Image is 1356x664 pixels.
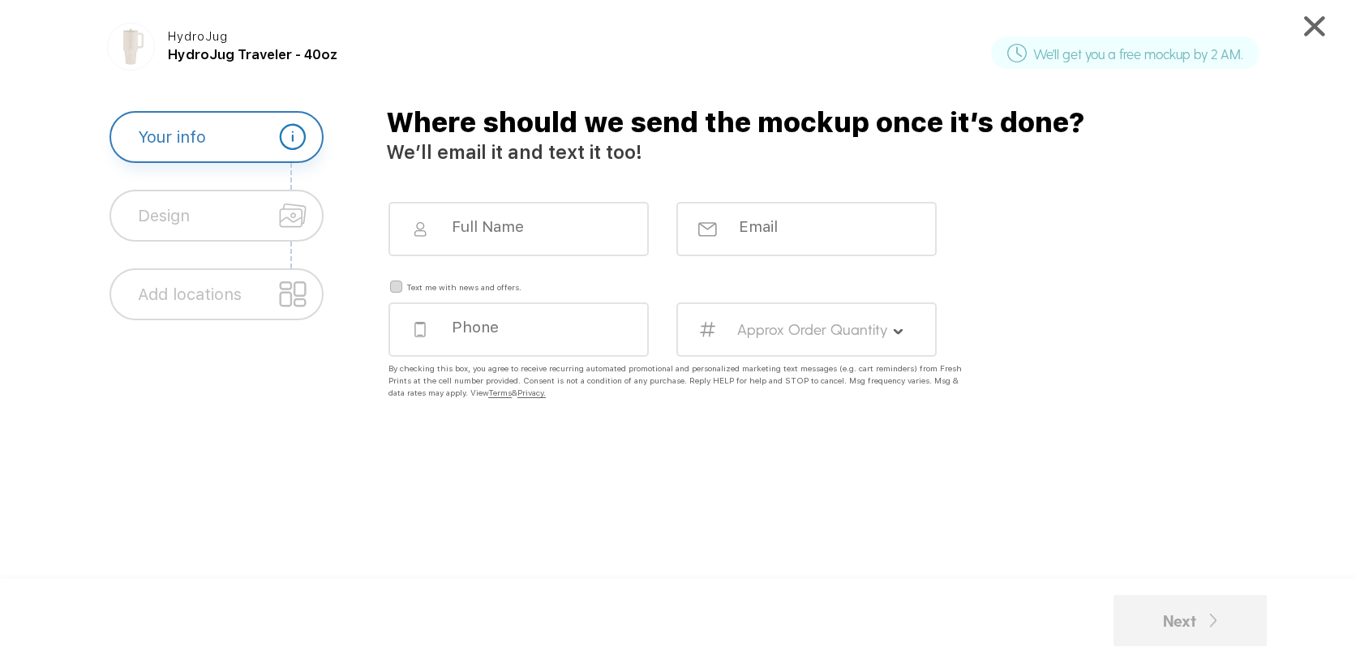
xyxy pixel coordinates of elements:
input: Email [737,217,898,236]
input: Full Name [450,217,611,236]
div: Your info [138,113,206,161]
div: Design [138,191,190,240]
div: By checking this box, you agree to receive recurring automated promotional and personalized marke... [388,362,972,399]
label: Where should we send the mockup once it’s done? [386,111,1085,134]
label: We'll get you a free mockup by 2 AM. [1033,44,1243,58]
img: your_dropdown.svg [894,329,903,335]
label: Approx Order Quantity [737,320,887,339]
span: Terms [488,388,512,398]
span: Privacy. [517,388,546,398]
img: clock_circular_outline.svg [1007,44,1026,62]
img: 76df597b-0b7f-4f9a-a237-90b03ba83b93 [109,26,152,68]
img: your_number.svg [698,322,717,336]
label: We’ll email it and text it too! [386,141,642,164]
img: your_phone.svg [410,322,429,336]
img: your_name.svg [410,222,429,237]
img: design_unselected.svg [279,202,306,229]
img: back.svg [1209,614,1217,628]
img: location_unselected.svg [279,281,306,307]
input: Phone [450,318,611,336]
div: HydroJug [168,30,331,45]
span: HydroJug Traveler - 40oz [168,46,337,62]
label: Text me with news and offers. [406,278,521,292]
img: your_email.svg [698,222,717,237]
img: information_selected.svg [279,123,306,150]
div: Next [1163,608,1217,632]
div: Add locations [138,270,242,319]
img: cancel.svg [1304,16,1324,36]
